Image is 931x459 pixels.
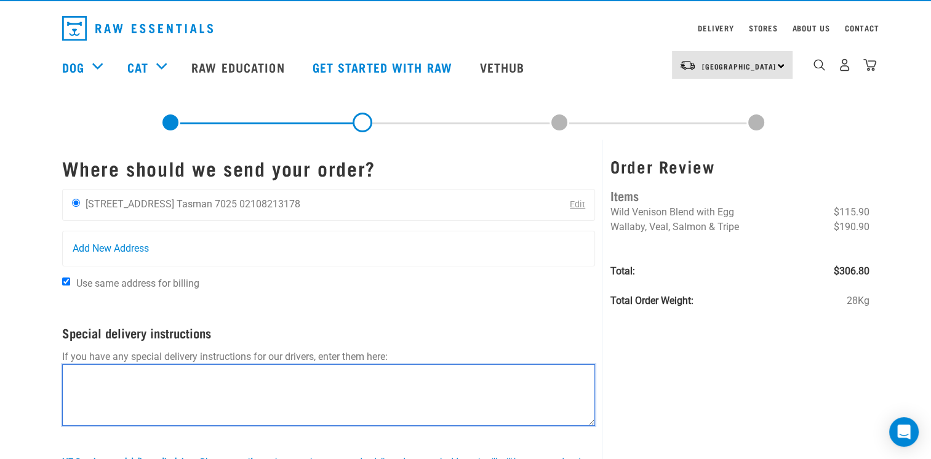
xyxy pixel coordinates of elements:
span: $115.90 [833,205,869,220]
img: Raw Essentials Logo [62,16,213,41]
a: Contact [845,26,879,30]
div: Open Intercom Messenger [889,417,919,447]
h3: Order Review [610,157,869,176]
span: $190.90 [833,220,869,234]
span: Add New Address [73,241,149,256]
a: Raw Education [179,42,300,92]
span: Use same address for billing [76,277,199,289]
a: Edit [570,199,585,210]
span: Wild Venison Blend with Egg [610,206,734,218]
img: van-moving.png [679,60,696,71]
p: If you have any special delivery instructions for our drivers, enter them here: [62,349,596,364]
img: user.png [838,58,851,71]
a: Get started with Raw [300,42,468,92]
li: 02108213178 [239,198,300,210]
a: Add New Address [63,231,595,266]
img: home-icon-1@2x.png [813,59,825,71]
span: $306.80 [833,264,869,279]
strong: Total Order Weight: [610,295,693,306]
img: home-icon@2x.png [863,58,876,71]
li: Tasman 7025 [177,198,237,210]
a: About Us [792,26,829,30]
a: Delivery [698,26,733,30]
a: Vethub [468,42,540,92]
nav: dropdown navigation [52,11,879,46]
h4: Special delivery instructions [62,325,596,340]
a: Stores [749,26,778,30]
input: Use same address for billing [62,277,70,285]
li: [STREET_ADDRESS] [86,198,174,210]
span: Wallaby, Veal, Salmon & Tripe [610,221,739,233]
span: [GEOGRAPHIC_DATA] [702,64,777,68]
span: 28Kg [846,293,869,308]
strong: Total: [610,265,635,277]
h1: Where should we send your order? [62,157,596,179]
a: Dog [62,58,84,76]
h4: Items [610,186,869,205]
a: Cat [127,58,148,76]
